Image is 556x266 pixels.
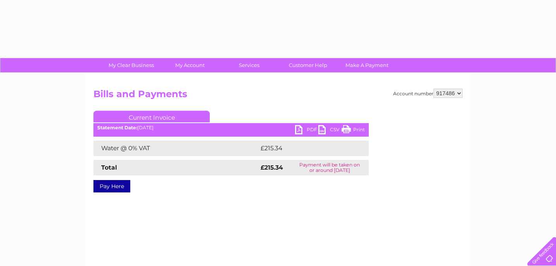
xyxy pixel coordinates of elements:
[335,58,399,72] a: Make A Payment
[101,164,117,171] strong: Total
[93,125,369,130] div: [DATE]
[342,125,365,136] a: Print
[259,141,354,156] td: £215.34
[97,125,137,130] b: Statement Date:
[158,58,222,72] a: My Account
[93,89,463,103] h2: Bills and Payments
[276,58,340,72] a: Customer Help
[93,141,259,156] td: Water @ 0% VAT
[291,160,369,175] td: Payment will be taken on or around [DATE]
[318,125,342,136] a: CSV
[261,164,283,171] strong: £215.34
[99,58,163,72] a: My Clear Business
[217,58,281,72] a: Services
[93,111,210,122] a: Current Invoice
[93,180,130,192] a: Pay Here
[393,89,463,98] div: Account number
[295,125,318,136] a: PDF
